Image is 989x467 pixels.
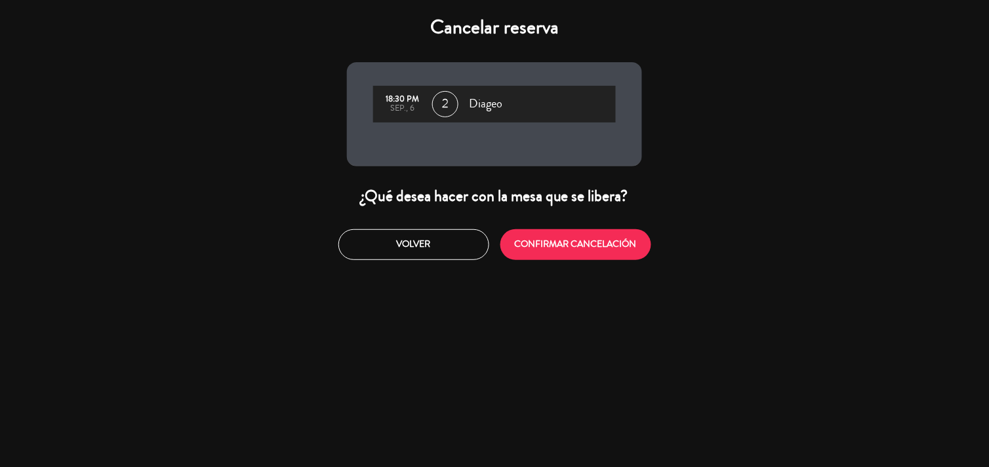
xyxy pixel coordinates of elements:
[380,95,426,104] div: 18:30 PM
[338,229,489,260] button: Volver
[380,104,426,113] div: sep., 6
[347,16,642,39] h4: Cancelar reserva
[347,186,642,206] div: ¿Qué desea hacer con la mesa que se libera?
[469,94,502,114] span: Diageo
[500,229,651,260] button: CONFIRMAR CANCELACIÓN
[432,91,458,117] span: 2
